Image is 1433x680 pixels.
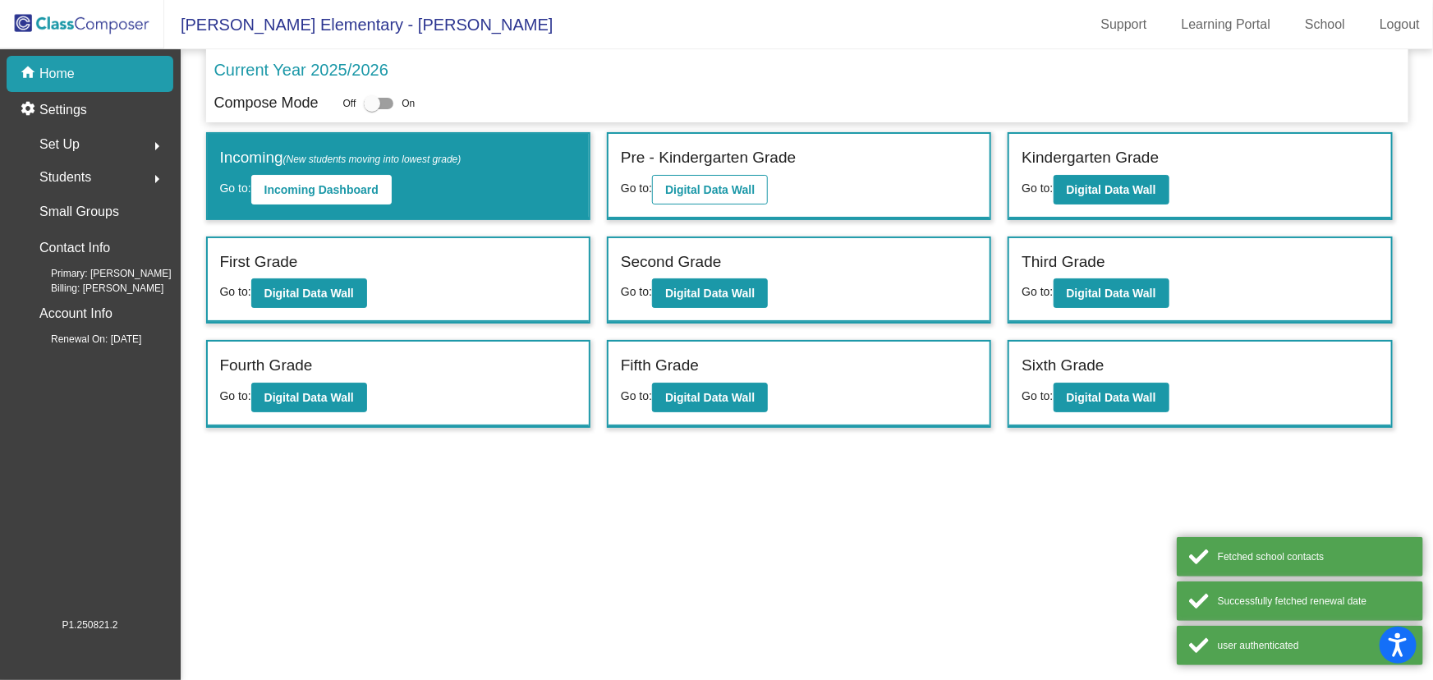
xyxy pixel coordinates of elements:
[621,250,722,274] label: Second Grade
[1218,638,1411,653] div: user authenticated
[1067,183,1156,196] b: Digital Data Wall
[25,266,172,281] span: Primary: [PERSON_NAME]
[1022,389,1053,402] span: Go to:
[402,96,415,111] span: On
[220,250,298,274] label: First Grade
[621,181,652,195] span: Go to:
[220,285,251,298] span: Go to:
[652,383,768,412] button: Digital Data Wall
[164,11,553,38] span: [PERSON_NAME] Elementary - [PERSON_NAME]
[665,183,755,196] b: Digital Data Wall
[220,146,462,170] label: Incoming
[20,100,39,120] mat-icon: settings
[652,175,768,204] button: Digital Data Wall
[1218,549,1411,564] div: Fetched school contacts
[147,169,167,189] mat-icon: arrow_right
[214,92,319,114] p: Compose Mode
[220,389,251,402] span: Go to:
[1366,11,1433,38] a: Logout
[621,389,652,402] span: Go to:
[1022,285,1053,298] span: Go to:
[39,166,91,189] span: Students
[1067,391,1156,404] b: Digital Data Wall
[147,136,167,156] mat-icon: arrow_right
[39,237,110,260] p: Contact Info
[214,57,388,82] p: Current Year 2025/2026
[39,200,119,223] p: Small Groups
[343,96,356,111] span: Off
[20,64,39,84] mat-icon: home
[1169,11,1284,38] a: Learning Portal
[1054,175,1169,204] button: Digital Data Wall
[264,183,379,196] b: Incoming Dashboard
[621,285,652,298] span: Go to:
[283,154,462,165] span: (New students moving into lowest grade)
[264,287,354,300] b: Digital Data Wall
[1022,354,1104,378] label: Sixth Grade
[1022,181,1053,195] span: Go to:
[264,391,354,404] b: Digital Data Wall
[39,302,113,325] p: Account Info
[251,383,367,412] button: Digital Data Wall
[1022,146,1159,170] label: Kindergarten Grade
[251,175,392,204] button: Incoming Dashboard
[39,64,75,84] p: Home
[25,281,163,296] span: Billing: [PERSON_NAME]
[220,181,251,195] span: Go to:
[652,278,768,308] button: Digital Data Wall
[621,146,796,170] label: Pre - Kindergarten Grade
[621,354,699,378] label: Fifth Grade
[25,332,141,347] span: Renewal On: [DATE]
[1054,278,1169,308] button: Digital Data Wall
[251,278,367,308] button: Digital Data Wall
[1292,11,1358,38] a: School
[1088,11,1160,38] a: Support
[220,354,313,378] label: Fourth Grade
[665,391,755,404] b: Digital Data Wall
[665,287,755,300] b: Digital Data Wall
[39,100,87,120] p: Settings
[39,133,80,156] span: Set Up
[1067,287,1156,300] b: Digital Data Wall
[1218,594,1411,609] div: Successfully fetched renewal date
[1022,250,1105,274] label: Third Grade
[1054,383,1169,412] button: Digital Data Wall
